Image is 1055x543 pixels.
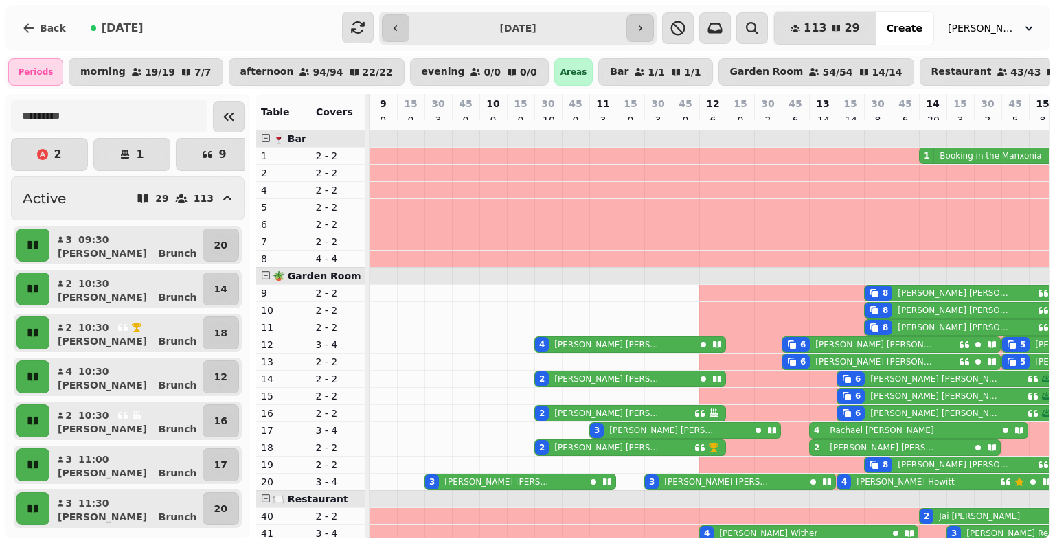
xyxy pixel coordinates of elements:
p: 45 [898,97,911,111]
p: 15 [734,97,747,111]
div: 2 [539,408,545,419]
button: Active29113 [11,176,245,220]
p: 41 [261,527,305,540]
button: 309:30[PERSON_NAME]Brunch [52,229,200,262]
p: 30 [651,97,664,111]
p: morning [80,67,126,78]
p: 14 / 14 [872,67,903,77]
p: 0 [625,113,636,127]
p: 3 - 4 [316,338,360,351]
p: Rachael [PERSON_NAME] [830,425,933,436]
div: Areas [554,58,593,86]
p: 3 [65,452,73,466]
p: [PERSON_NAME] [58,334,147,348]
p: 8 [872,113,883,127]
p: [PERSON_NAME] Rea [966,528,1053,539]
p: 15 [261,389,305,403]
p: 0 / 0 [484,67,501,77]
p: Brunch [159,334,197,348]
button: 20 [203,229,239,262]
p: 2 - 2 [316,372,360,386]
p: 45 [1008,97,1021,111]
button: evening0/00/0 [410,58,549,86]
p: 3 [65,496,73,510]
p: [PERSON_NAME] [PERSON_NAME] [870,373,998,384]
button: Garden Room54/5414/14 [718,58,914,86]
button: 311:00[PERSON_NAME]Brunch [52,448,200,481]
span: Covers [316,106,353,117]
p: 20 [261,475,305,489]
p: 10:30 [78,365,109,378]
p: Brunch [159,466,197,480]
button: 20 [203,492,239,525]
div: 6 [855,391,861,402]
p: 9 [380,97,387,111]
p: 45 [789,97,802,111]
div: 2 [539,442,545,453]
p: 1 [136,149,144,160]
div: 1 [924,150,929,161]
p: 0 [378,113,389,127]
span: [PERSON_NAME] Restaurant [948,21,1017,35]
div: 3 [594,425,600,436]
button: 1 [93,138,170,171]
button: afternoon94/9422/22 [229,58,405,86]
p: 20 [214,502,227,516]
p: 40 [261,509,305,523]
p: Brunch [159,422,197,436]
p: 12 [706,97,719,111]
p: 7 [261,235,305,249]
p: 30 [761,97,774,111]
p: 17 [214,458,227,472]
p: 94 / 94 [313,67,343,77]
p: [PERSON_NAME] [PERSON_NAME] [554,408,660,419]
p: 54 / 54 [822,67,852,77]
div: 3 [951,528,957,539]
span: Create [887,23,922,33]
p: 14 [214,282,227,296]
button: 12 [203,360,239,393]
p: Restaurant [931,67,992,78]
p: 7 / 7 [194,67,212,77]
p: 13 [816,97,829,111]
p: 1 / 1 [684,67,701,77]
p: [PERSON_NAME] [58,290,147,304]
p: 09:30 [78,233,109,246]
p: [PERSON_NAME] [58,510,147,524]
p: 2 - 2 [316,458,360,472]
button: 2 [11,138,88,171]
div: 8 [883,322,888,333]
p: 4 [65,365,73,378]
p: 11:00 [78,452,109,466]
button: 17 [203,448,239,481]
button: Create [876,12,933,45]
button: Bar1/11/1 [598,58,712,86]
p: [PERSON_NAME] [58,378,147,392]
p: Booking in the Manxonia [940,150,1041,161]
p: 2 - 2 [316,406,360,420]
p: 3 - 4 [316,424,360,437]
p: [PERSON_NAME] [PERSON_NAME] [554,339,661,350]
p: 2 - 2 [316,389,360,403]
div: 2 [539,373,545,384]
p: 19 / 19 [145,67,175,77]
button: 16 [203,404,239,437]
p: [PERSON_NAME] [PERSON_NAME] [664,476,771,487]
p: 20 [214,238,227,252]
p: 22 / 22 [363,67,393,77]
p: 14 [926,97,939,111]
div: 8 [883,459,888,470]
span: 🍽️ Restaurant [273,494,348,505]
button: 11329 [774,12,876,45]
p: 10:30 [78,277,109,290]
div: 2 [814,442,819,453]
div: 4 [539,339,545,350]
button: 210:30[PERSON_NAME]Brunch [52,273,200,305]
p: [PERSON_NAME] [PERSON_NAME] [870,391,998,402]
p: 2 [65,321,73,334]
p: 11:30 [78,496,109,510]
p: Brunch [159,290,197,304]
div: 5 [1020,356,1025,367]
p: 2 - 2 [316,441,360,454]
div: 8 [883,288,888,299]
